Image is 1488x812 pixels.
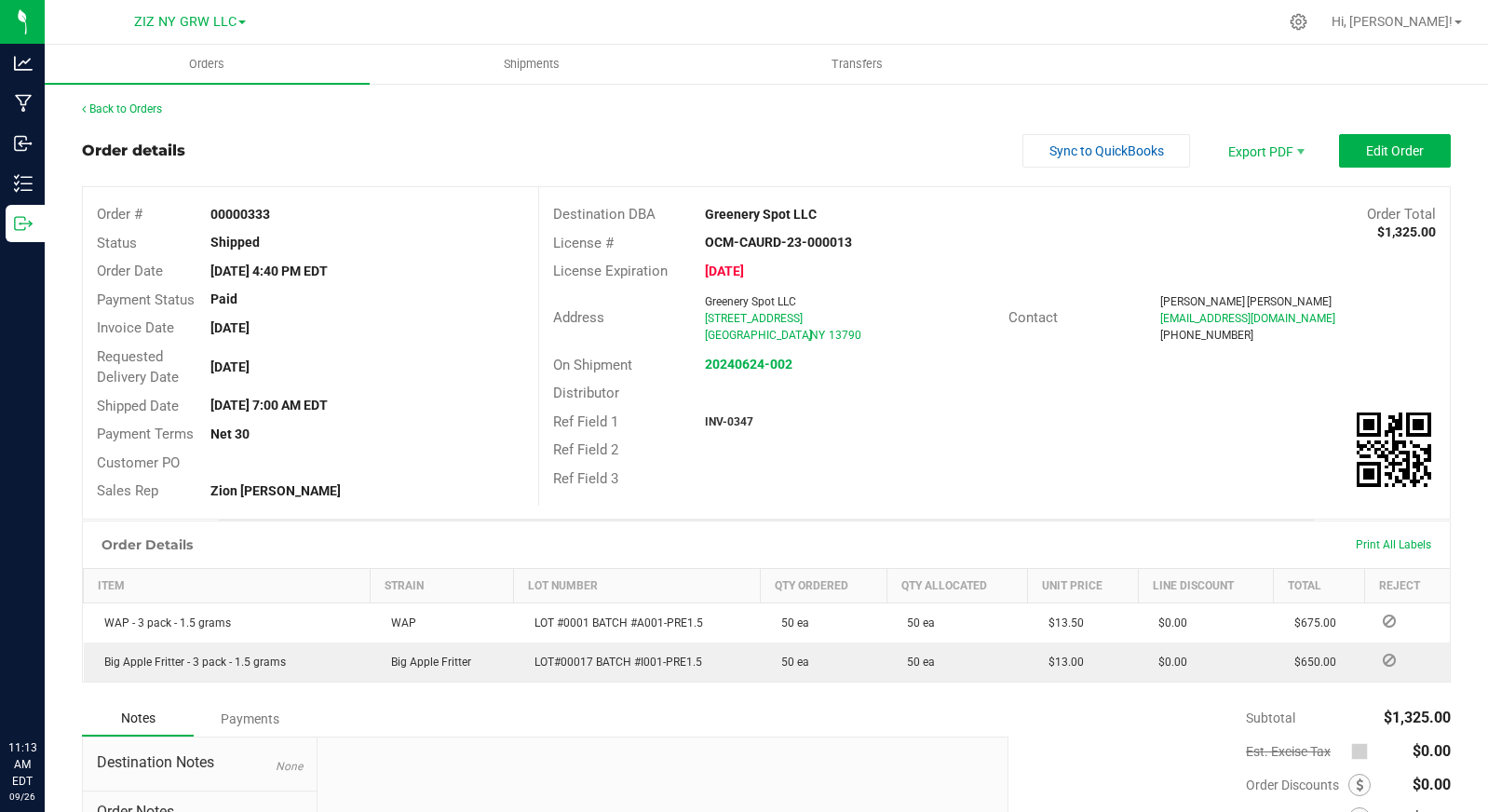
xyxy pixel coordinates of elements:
[210,235,260,250] strong: Shipped
[1413,742,1451,760] span: $0.00
[19,663,74,719] iframe: Resource center
[14,134,33,153] inline-svg: Inbound
[97,482,158,499] span: Sales Rep
[1209,134,1320,168] li: Export PDF
[1375,655,1403,666] span: Reject Inventory
[705,357,792,372] strong: 20240624-002
[210,207,270,222] strong: 00000333
[370,45,695,84] a: Shipments
[210,483,341,498] strong: Zion [PERSON_NAME]
[1384,709,1451,726] span: $1,325.00
[1138,568,1273,602] th: Line Discount
[705,415,753,428] strong: INV-0347
[1339,134,1451,168] button: Edit Order
[210,291,237,306] strong: Paid
[382,656,471,669] span: Big Apple Fritter
[525,656,702,669] span: LOT#00017 BATCH #I001-PRE1.5
[1160,329,1253,342] span: [PHONE_NUMBER]
[898,616,935,629] span: 50 ea
[1008,309,1058,326] span: Contact
[1367,206,1436,223] span: Order Total
[210,320,250,335] strong: [DATE]
[1022,134,1190,168] button: Sync to QuickBooks
[84,568,371,602] th: Item
[1351,738,1376,764] span: Calculate excise tax
[14,94,33,113] inline-svg: Manufacturing
[705,207,817,222] strong: Greenery Spot LLC
[1039,656,1084,669] span: $13.00
[97,263,163,279] span: Order Date
[1364,568,1450,602] th: Reject
[97,291,195,308] span: Payment Status
[898,656,935,669] span: 50 ea
[95,656,286,669] span: Big Apple Fritter - 3 pack - 1.5 grams
[210,426,250,441] strong: Net 30
[276,760,303,773] span: None
[82,701,194,737] div: Notes
[97,398,179,414] span: Shipped Date
[1375,616,1403,627] span: Reject Inventory
[553,413,618,430] span: Ref Field 1
[1246,778,1348,792] span: Order Discounts
[705,329,812,342] span: [GEOGRAPHIC_DATA]
[97,348,179,386] span: Requested Delivery Date
[14,54,33,73] inline-svg: Analytics
[1160,295,1245,308] span: [PERSON_NAME]
[1049,143,1164,158] span: Sync to QuickBooks
[772,616,809,629] span: 50 ea
[829,329,861,342] span: 13790
[97,206,142,223] span: Order #
[553,309,604,326] span: Address
[382,616,416,629] span: WAP
[210,264,328,278] strong: [DATE] 4:40 PM EDT
[97,454,180,471] span: Customer PO
[101,537,193,552] h1: Order Details
[1160,312,1335,325] span: [EMAIL_ADDRESS][DOMAIN_NAME]
[1366,143,1424,158] span: Edit Order
[1285,656,1336,669] span: $650.00
[886,568,1028,602] th: Qty Allocated
[553,357,632,373] span: On Shipment
[1039,616,1084,629] span: $13.50
[14,174,33,193] inline-svg: Inventory
[553,385,619,401] span: Distributor
[97,235,137,251] span: Status
[705,312,803,325] span: [STREET_ADDRESS]
[1285,616,1336,629] span: $675.00
[45,45,370,84] a: Orders
[810,329,825,342] span: NY
[210,398,328,413] strong: [DATE] 7:00 AM EDT
[1356,538,1431,551] span: Print All Labels
[553,263,668,279] span: License Expiration
[1413,776,1451,793] span: $0.00
[808,329,810,342] span: ,
[97,319,174,336] span: Invoice Date
[1274,568,1364,602] th: Total
[705,235,852,250] strong: OCM-CAURD-23-000013
[210,359,250,374] strong: [DATE]
[8,790,36,804] p: 09/26
[1332,14,1453,29] span: Hi, [PERSON_NAME]!
[82,140,185,162] div: Order details
[525,616,703,629] span: LOT #0001 BATCH #A001-PRE1.5
[1028,568,1138,602] th: Unit Price
[553,235,614,251] span: License #
[1149,656,1187,669] span: $0.00
[97,426,194,442] span: Payment Terms
[553,470,618,487] span: Ref Field 3
[164,56,250,73] span: Orders
[705,295,796,308] span: Greenery Spot LLC
[1377,224,1436,239] strong: $1,325.00
[705,264,744,278] strong: [DATE]
[1357,413,1431,487] qrcode: 00000333
[1246,744,1344,759] span: Est. Excise Tax
[14,214,33,233] inline-svg: Outbound
[553,206,656,223] span: Destination DBA
[695,45,1020,84] a: Transfers
[479,56,585,73] span: Shipments
[1247,295,1332,308] span: [PERSON_NAME]
[514,568,761,602] th: Lot Number
[772,656,809,669] span: 50 ea
[194,702,305,736] div: Payments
